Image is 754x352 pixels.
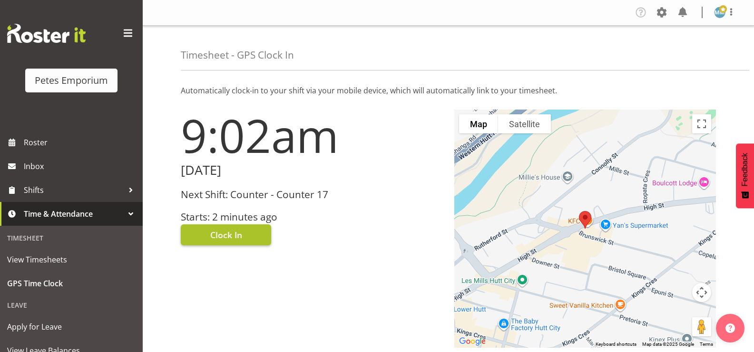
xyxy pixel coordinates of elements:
button: Keyboard shortcuts [596,341,636,348]
button: Toggle fullscreen view [692,114,711,133]
h2: [DATE] [181,163,443,178]
img: Rosterit website logo [7,24,86,43]
a: Apply for Leave [2,315,140,339]
button: Clock In [181,224,271,245]
a: Terms (opens in new tab) [700,342,713,347]
span: Time & Attendance [24,207,124,221]
span: Roster [24,135,138,150]
a: View Timesheets [2,248,140,272]
h4: Timesheet - GPS Clock In [181,50,294,60]
h3: Starts: 2 minutes ago [181,211,443,222]
div: Petes Emporium [35,73,108,88]
h1: 9:02am [181,110,443,161]
button: Show satellite imagery [498,114,551,133]
span: Inbox [24,159,138,173]
span: Shifts [24,183,124,197]
button: Show street map [459,114,498,133]
img: help-xxl-2.png [725,323,735,333]
span: Map data ©2025 Google [642,342,694,347]
button: Map camera controls [692,283,711,302]
span: Feedback [741,153,749,186]
span: Apply for Leave [7,320,136,334]
a: GPS Time Clock [2,272,140,295]
button: Feedback - Show survey [736,143,754,208]
div: Leave [2,295,140,315]
img: mandy-mosley3858.jpg [714,7,725,18]
p: Automatically clock-in to your shift via your mobile device, which will automatically link to you... [181,85,716,96]
button: Drag Pegman onto the map to open Street View [692,317,711,336]
div: Timesheet [2,228,140,248]
span: GPS Time Clock [7,276,136,291]
span: View Timesheets [7,252,136,267]
a: Open this area in Google Maps (opens a new window) [457,335,488,348]
img: Google [457,335,488,348]
h3: Next Shift: Counter - Counter 17 [181,189,443,200]
span: Clock In [210,229,242,241]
